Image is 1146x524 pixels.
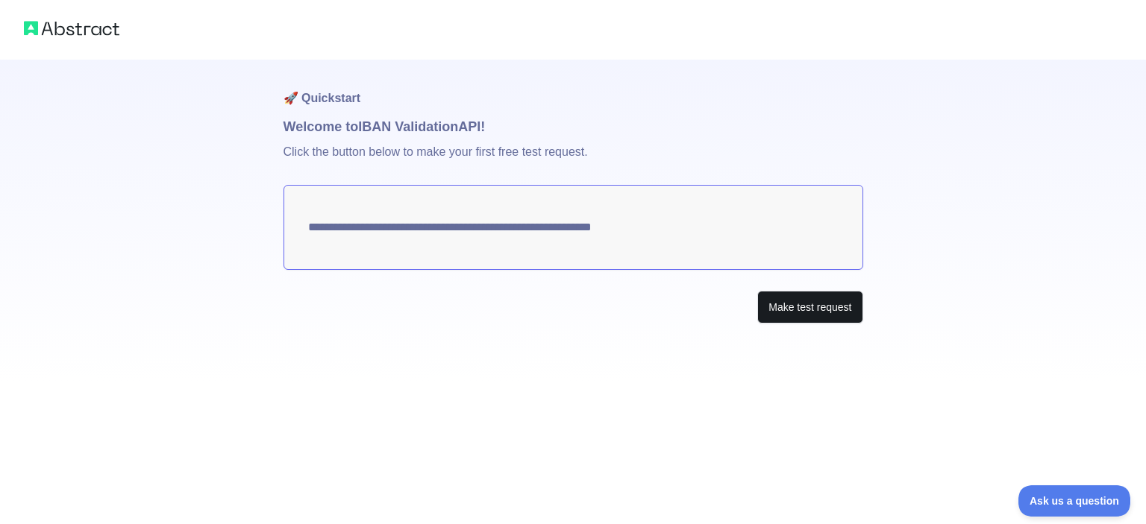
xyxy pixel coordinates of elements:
[284,137,863,185] p: Click the button below to make your first free test request.
[284,60,863,116] h1: 🚀 Quickstart
[24,18,119,39] img: Abstract logo
[1018,485,1131,517] iframe: Toggle Customer Support
[284,116,863,137] h1: Welcome to IBAN Validation API!
[757,291,862,324] button: Make test request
